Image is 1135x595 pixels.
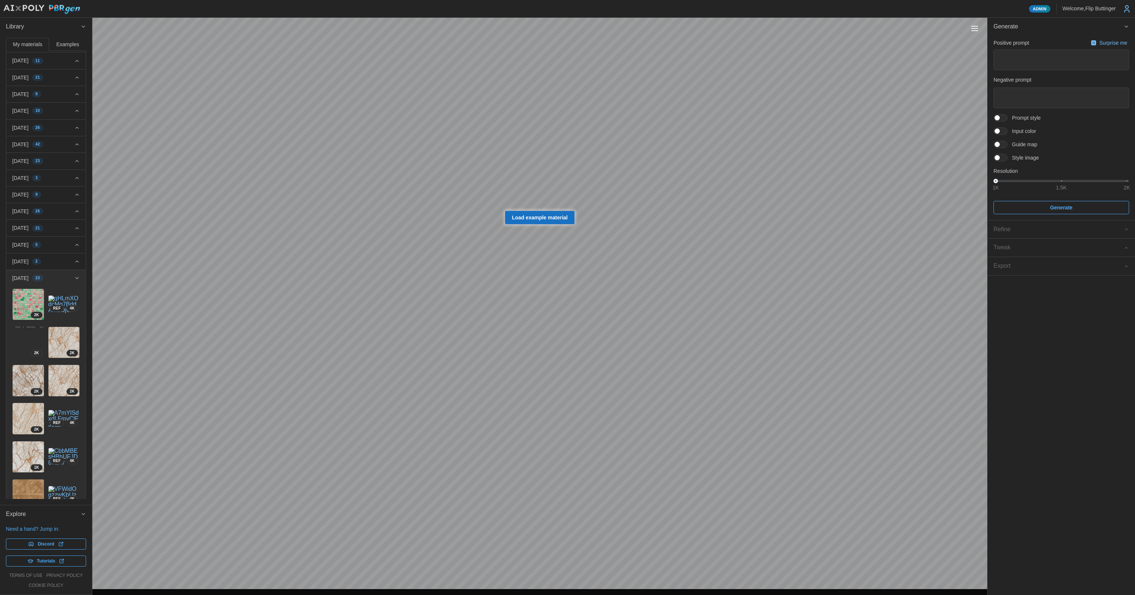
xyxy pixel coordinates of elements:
[70,420,75,426] span: 4 K
[13,327,44,358] img: fRC1elO50yI9ksT9LhcK
[35,225,40,231] span: 21
[993,18,1124,36] span: Generate
[6,237,86,253] button: [DATE]5
[12,191,28,198] p: [DATE]
[12,74,28,81] p: [DATE]
[13,403,44,434] img: JIwbu7x64MAiI6zPeyad
[35,108,40,114] span: 10
[53,420,61,426] span: REF
[12,241,28,249] p: [DATE]
[3,4,81,14] img: AIxPoly PBRgen
[12,208,28,215] p: [DATE]
[6,253,86,270] button: [DATE]2
[993,39,1029,47] p: Positive prompt
[12,107,28,114] p: [DATE]
[12,441,44,473] a: HoMghbQtLGhuVfoMQLJb1K
[12,157,28,165] p: [DATE]
[1089,38,1129,48] button: Surprise me
[6,170,86,186] button: [DATE]3
[53,305,61,311] span: REF
[12,124,28,131] p: [DATE]
[13,365,44,396] img: S3wZU0IjxHSWhxtDniYC
[34,427,39,432] span: 2 K
[57,42,79,47] span: Examples
[993,257,1124,275] span: Export
[988,36,1135,220] div: Generate
[505,211,575,224] a: Load example material
[35,141,40,147] span: 42
[70,458,75,464] span: 4 K
[1008,154,1039,161] span: Style image
[48,326,80,359] a: ntD90jTbpV4rFF65BrJm2K
[12,224,28,232] p: [DATE]
[988,239,1135,257] button: Tweak
[53,458,61,464] span: REF
[6,86,86,102] button: [DATE]9
[12,174,28,182] p: [DATE]
[1008,127,1036,135] span: Input color
[48,365,80,396] img: pfjNKkVmci6PWc8LB7cD
[12,141,28,148] p: [DATE]
[988,18,1135,36] button: Generate
[35,275,40,281] span: 23
[12,258,28,265] p: [DATE]
[34,312,39,318] span: 2 K
[12,403,44,435] a: JIwbu7x64MAiI6zPeyad2K
[988,257,1135,275] button: Export
[38,539,54,549] span: Discord
[993,167,1129,175] p: Resolution
[48,410,80,428] img: A7mYlSdxdLFmvClFJ1Lz
[70,305,75,311] span: 4 K
[34,465,39,471] span: 1 K
[13,289,44,320] img: tbcQBZFPxvgsxJmlgDKR
[6,120,86,136] button: [DATE]26
[48,441,80,473] a: CbbMBEsHBbUFJD87tJ4r4KREF
[12,326,44,359] a: fRC1elO50yI9ksT9LhcK2K
[37,556,55,566] span: Tutorials
[48,365,80,397] a: pfjNKkVmci6PWc8LB7cD2K
[12,90,28,98] p: [DATE]
[993,239,1124,257] span: Tweak
[6,270,86,286] button: [DATE]23
[6,103,86,119] button: [DATE]10
[13,42,42,47] span: My materials
[969,23,980,34] button: Toggle viewport controls
[6,69,86,86] button: [DATE]21
[12,274,28,282] p: [DATE]
[6,136,86,153] button: [DATE]42
[6,153,86,169] button: [DATE]23
[6,203,86,219] button: [DATE]26
[70,350,75,356] span: 2 K
[53,496,61,502] span: REF
[35,158,40,164] span: 23
[70,389,75,394] span: 2 K
[48,327,80,358] img: ntD90jTbpV4rFF65BrJm
[6,52,86,69] button: [DATE]11
[12,57,28,64] p: [DATE]
[993,220,1124,239] span: Refine
[993,201,1129,214] button: Generate
[48,486,80,504] img: VFWidOgzzwKbLlzT6g3S
[70,496,75,502] span: 4 K
[35,175,38,181] span: 3
[6,187,86,203] button: [DATE]9
[48,479,80,511] a: VFWidOgzzwKbLlzT6g3S4KREF
[35,75,40,81] span: 21
[1063,5,1116,12] p: Welcome, Flip Buttinger
[34,350,39,356] span: 2 K
[6,505,81,523] span: Explore
[1033,6,1046,12] span: Admin
[1050,201,1073,214] span: Generate
[1008,114,1041,122] span: Prompt style
[35,58,40,64] span: 11
[12,288,44,321] a: tbcQBZFPxvgsxJmlgDKR2K
[28,582,63,589] a: cookie policy
[48,295,80,313] img: qHLmXOdcMq7BddAMoOjC
[988,220,1135,239] button: Refine
[35,242,38,248] span: 5
[46,572,83,579] a: privacy policy
[1100,39,1129,47] p: Surprise me
[512,211,568,224] span: Load example material
[6,525,86,533] p: Need a hand? Jump in:
[9,572,42,579] a: terms of use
